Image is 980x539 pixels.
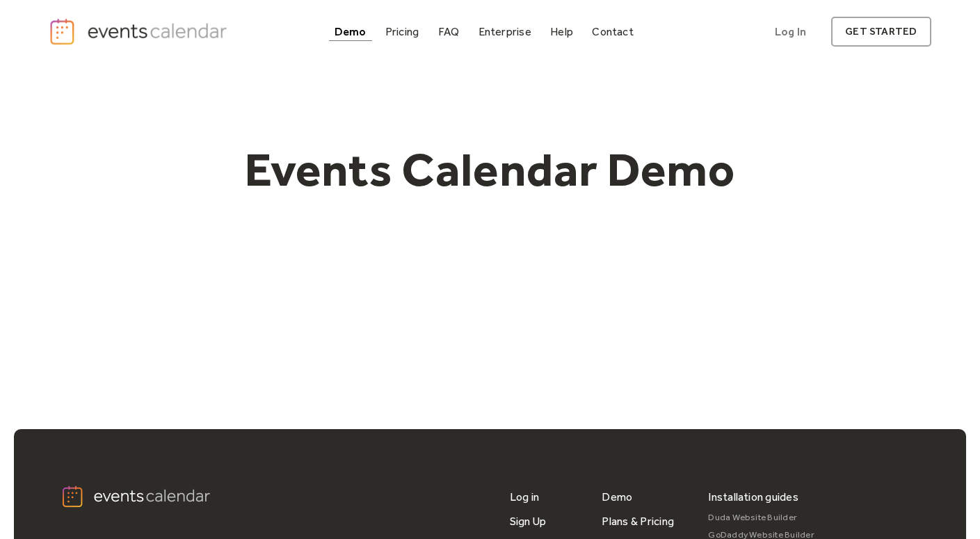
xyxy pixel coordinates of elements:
[335,28,367,35] div: Demo
[708,509,814,526] a: Duda Website Builder
[380,22,425,41] a: Pricing
[708,485,798,509] div: Installation guides
[545,22,579,41] a: Help
[586,22,639,41] a: Contact
[438,28,460,35] div: FAQ
[761,17,820,47] a: Log In
[473,22,537,41] a: Enterprise
[479,28,531,35] div: Enterprise
[602,485,632,509] a: Demo
[550,28,573,35] div: Help
[831,17,931,47] a: get started
[49,17,230,45] a: home
[385,28,419,35] div: Pricing
[602,509,674,533] a: Plans & Pricing
[329,22,372,41] a: Demo
[592,28,634,35] div: Contact
[223,141,757,198] h1: Events Calendar Demo
[510,509,547,533] a: Sign Up
[433,22,465,41] a: FAQ
[510,485,539,509] a: Log in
